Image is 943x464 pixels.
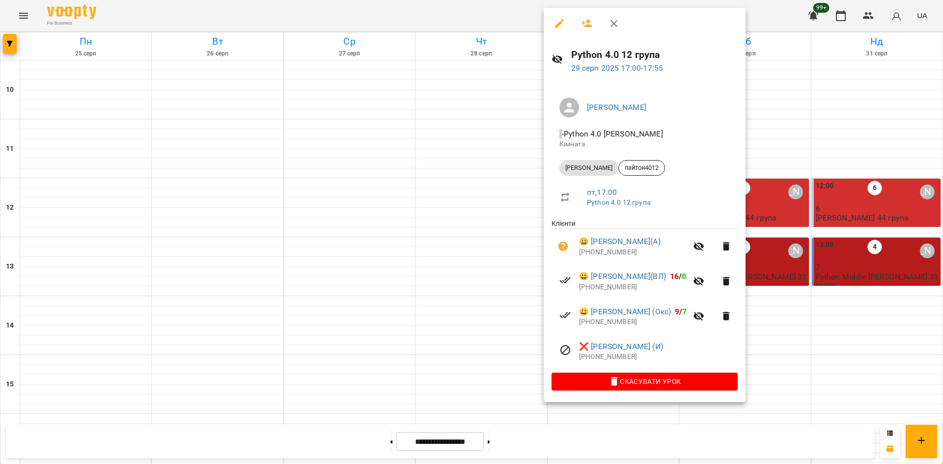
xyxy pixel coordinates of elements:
ul: Клієнти [552,218,738,373]
a: пт , 17:00 [587,188,617,197]
b: / [670,272,687,281]
a: 😀 [PERSON_NAME] (Окс) [579,306,671,318]
span: 9 [675,307,679,316]
p: [PHONE_NUMBER] [579,317,687,327]
p: [PHONE_NUMBER] [579,247,687,257]
svg: Візит сплачено [559,309,571,321]
a: 😀 [PERSON_NAME](ВЛ) [579,271,666,282]
svg: Візит сплачено [559,274,571,286]
span: [PERSON_NAME] [559,164,618,172]
span: пайтон4012 [619,164,665,172]
b: / [675,307,687,316]
a: [PERSON_NAME] [587,103,646,112]
p: [PHONE_NUMBER] [579,282,687,292]
span: Скасувати Урок [559,376,730,387]
a: ❌ [PERSON_NAME] (И) [579,341,663,353]
p: Кімната [559,139,730,149]
span: 0 [682,272,686,281]
a: Python 4.0 12 група [587,198,650,206]
p: [PHONE_NUMBER] [579,352,738,362]
button: Візит ще не сплачено. Додати оплату? [552,235,575,258]
a: 😀 [PERSON_NAME](А) [579,236,661,247]
div: пайтон4012 [618,160,665,176]
h6: Python 4.0 12 група [571,47,738,62]
svg: Візит скасовано [559,344,571,356]
span: - Python 4.0 [PERSON_NAME] [559,129,665,138]
span: 7 [682,307,687,316]
a: 29 серп 2025 17:00-17:55 [571,63,664,73]
span: 16 [670,272,679,281]
button: Скасувати Урок [552,373,738,390]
